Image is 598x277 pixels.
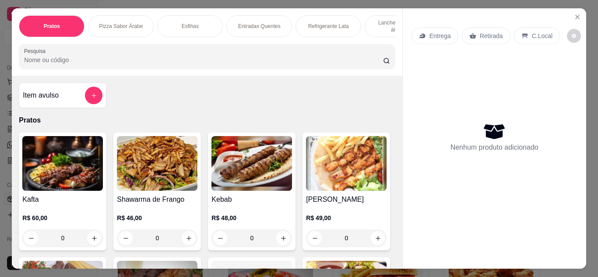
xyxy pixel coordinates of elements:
p: Pratos [44,23,60,30]
h4: [PERSON_NAME] [306,194,387,205]
p: Refrigerante Lata [308,23,349,30]
p: Lanches em pão árabe [372,19,423,33]
h4: Shawarma de Frango [117,194,197,205]
p: Esfihas [182,23,199,30]
p: Pratos [19,115,395,126]
button: Close [570,10,584,24]
h4: Item avulso [23,90,59,101]
p: R$ 60,00 [22,214,103,222]
img: product-image [211,136,292,191]
input: Pesquisa [24,56,383,64]
p: Entrega [429,32,451,40]
p: Retirada [480,32,503,40]
img: product-image [306,136,387,191]
img: product-image [117,136,197,191]
p: C.Local [532,32,552,40]
button: add-separate-item [85,87,102,104]
h4: Kebab [211,194,292,205]
p: R$ 48,00 [211,214,292,222]
p: Entradas Quentes [238,23,281,30]
p: R$ 49,00 [306,214,387,222]
h4: Kafta [22,194,103,205]
p: Nenhum produto adicionado [450,142,538,153]
p: R$ 46,00 [117,214,197,222]
button: decrease-product-quantity [567,29,581,43]
p: Pizza Sabor Árabe [99,23,143,30]
button: increase-product-quantity [371,231,385,245]
label: Pesquisa [24,47,49,55]
img: product-image [22,136,103,191]
button: decrease-product-quantity [308,231,322,245]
